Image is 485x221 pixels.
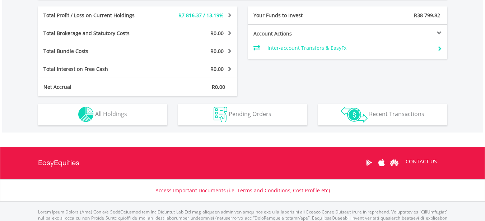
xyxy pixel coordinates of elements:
[414,12,440,19] span: R38 799.82
[95,110,127,118] span: All Holdings
[210,48,224,54] span: R0.00
[38,48,154,55] div: Total Bundle Costs
[214,107,227,122] img: pending_instructions-wht.png
[212,83,225,90] span: R0.00
[401,152,442,172] a: CONTACT US
[178,12,224,19] span: R7 816.37 / 13.19%
[341,107,368,122] img: transactions-zar-wht.png
[388,152,401,174] a: Huawei
[38,104,167,125] button: All Holdings
[210,66,224,72] span: R0.00
[369,110,424,118] span: Recent Transactions
[267,43,432,53] td: Inter-account Transfers & EasyFx
[376,152,388,174] a: Apple
[229,110,271,118] span: Pending Orders
[155,187,330,194] a: Access Important Documents (i.e. Terms and Conditions, Cost Profile etc)
[38,12,154,19] div: Total Profit / Loss on Current Holdings
[38,66,154,73] div: Total Interest on Free Cash
[318,104,447,125] button: Recent Transactions
[38,83,154,91] div: Net Accrual
[210,30,224,37] span: R0.00
[248,12,348,19] div: Your Funds to Invest
[248,30,348,37] div: Account Actions
[363,152,376,174] a: Google Play
[38,30,154,37] div: Total Brokerage and Statutory Costs
[78,107,94,122] img: holdings-wht.png
[38,147,79,179] a: EasyEquities
[178,104,307,125] button: Pending Orders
